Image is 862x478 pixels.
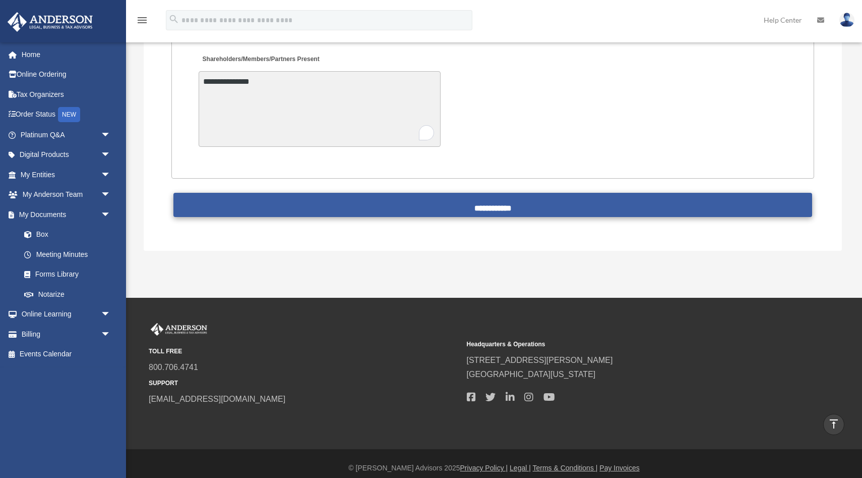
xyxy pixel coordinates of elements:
a: Platinum Q&Aarrow_drop_down [7,125,126,145]
a: vertical_align_top [823,414,844,435]
a: My Entitiesarrow_drop_down [7,165,126,185]
span: arrow_drop_down [101,324,121,345]
label: Shareholders/Members/Partners Present [199,52,322,66]
a: [STREET_ADDRESS][PERSON_NAME] [467,356,613,364]
i: search [168,14,179,25]
a: Online Learningarrow_drop_down [7,304,126,325]
img: Anderson Advisors Platinum Portal [149,323,209,336]
a: Online Ordering [7,65,126,85]
a: [EMAIL_ADDRESS][DOMAIN_NAME] [149,395,285,403]
a: [GEOGRAPHIC_DATA][US_STATE] [467,370,596,379]
a: Digital Productsarrow_drop_down [7,145,126,165]
textarea: To enrich screen reader interactions, please activate Accessibility in Grammarly extension settings [199,71,441,147]
a: Notarize [14,284,126,304]
a: Home [7,44,126,65]
a: My Documentsarrow_drop_down [7,204,126,225]
a: Events Calendar [7,344,126,364]
a: My Anderson Teamarrow_drop_down [7,185,126,205]
a: Tax Organizers [7,84,126,104]
span: arrow_drop_down [101,204,121,225]
a: menu [136,18,148,26]
a: Legal | [510,464,531,472]
a: Order StatusNEW [7,104,126,125]
a: Billingarrow_drop_down [7,324,126,344]
a: Terms & Conditions | [533,464,598,472]
span: arrow_drop_down [101,304,121,325]
span: arrow_drop_down [101,185,121,205]
div: © [PERSON_NAME] Advisors 2025 [126,462,862,474]
a: Meeting Minutes [14,244,121,264]
a: Privacy Policy | [460,464,508,472]
small: SUPPORT [149,378,460,389]
i: menu [136,14,148,26]
span: arrow_drop_down [101,165,121,185]
a: Forms Library [14,264,126,285]
small: Headquarters & Operations [467,339,778,350]
img: Anderson Advisors Platinum Portal [5,12,96,32]
span: arrow_drop_down [101,145,121,166]
img: User Pic [839,13,854,27]
small: TOLL FREE [149,346,460,357]
span: arrow_drop_down [101,125,121,145]
div: NEW [58,107,80,122]
i: vertical_align_top [828,418,840,430]
a: 800.706.4741 [149,363,198,371]
a: Box [14,225,126,245]
a: Pay Invoices [599,464,639,472]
